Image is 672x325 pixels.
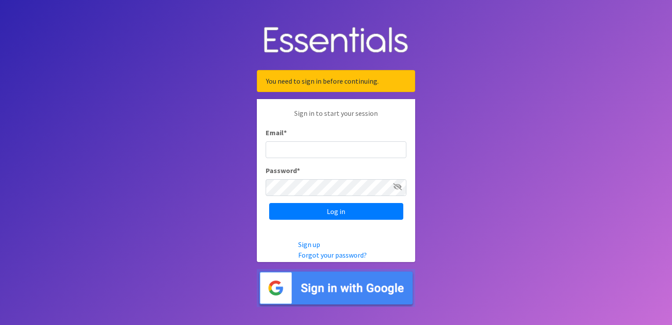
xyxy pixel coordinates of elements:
div: You need to sign in before continuing. [257,70,415,92]
label: Email [266,127,287,138]
abbr: required [284,128,287,137]
a: Sign up [298,240,320,249]
input: Log in [269,203,403,220]
a: Forgot your password? [298,251,367,259]
label: Password [266,165,300,176]
p: Sign in to start your session [266,108,406,127]
img: Human Essentials [257,18,415,63]
abbr: required [297,166,300,175]
img: Sign in with Google [257,269,415,307]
